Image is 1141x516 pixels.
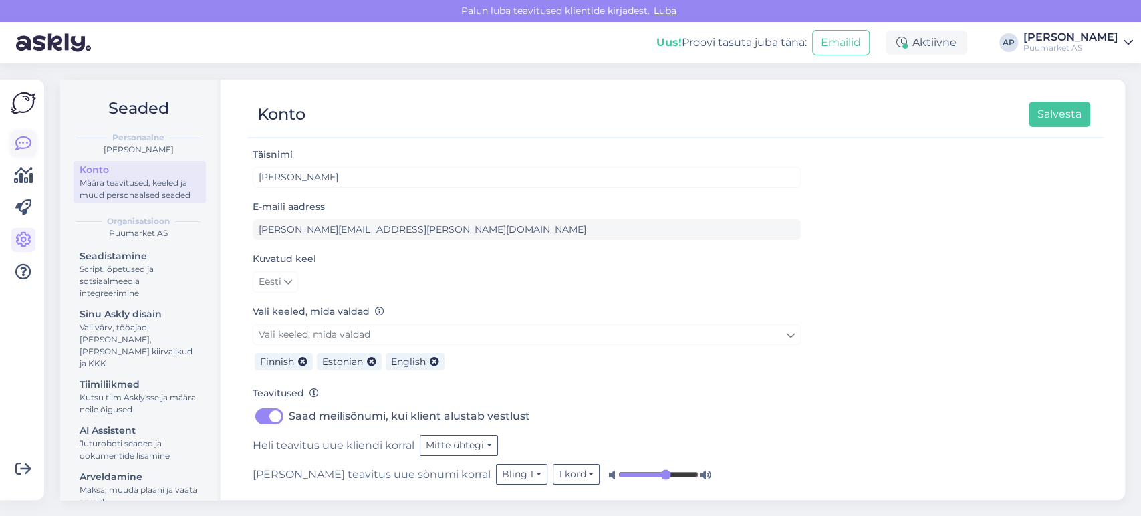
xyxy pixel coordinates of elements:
[80,163,200,177] div: Konto
[253,435,801,456] div: Heli teavitus uue kliendi korral
[1029,102,1090,127] button: Salvesta
[553,464,600,485] button: 1 kord
[1023,32,1133,53] a: [PERSON_NAME]Puumarket AS
[80,424,200,438] div: AI Assistent
[74,376,206,418] a: TiimiliikmedKutsu tiim Askly'sse ja määra neile õigused
[11,90,36,116] img: Askly Logo
[259,275,281,289] span: Eesti
[253,252,316,266] label: Kuvatud keel
[999,33,1018,52] div: AP
[650,5,680,17] span: Luba
[71,144,206,156] div: [PERSON_NAME]
[322,356,363,368] span: Estonian
[253,305,384,319] label: Vali keeled, mida valdad
[1023,32,1118,43] div: [PERSON_NAME]
[74,468,206,510] a: ArveldamineMaksa, muuda plaani ja vaata arveid
[496,464,547,485] button: Bling 1
[656,36,682,49] b: Uus!
[289,406,530,427] label: Saad meilisõnumi, kui klient alustab vestlust
[74,422,206,464] a: AI AssistentJuturoboti seaded ja dokumentide lisamine
[253,464,801,485] div: [PERSON_NAME] teavitus uue sõnumi korral
[71,96,206,121] h2: Seaded
[112,132,164,144] b: Personaalne
[886,31,967,55] div: Aktiivne
[74,305,206,372] a: Sinu Askly disainVali värv, tööajad, [PERSON_NAME], [PERSON_NAME] kiirvalikud ja KKK
[253,324,801,345] a: Vali keeled, mida valdad
[253,200,325,214] label: E-maili aadress
[259,328,370,340] span: Vali keeled, mida valdad
[74,161,206,203] a: KontoMäära teavitused, keeled ja muud personaalsed seaded
[71,227,206,239] div: Puumarket AS
[80,484,200,508] div: Maksa, muuda plaani ja vaata arveid
[80,392,200,416] div: Kutsu tiim Askly'sse ja määra neile õigused
[257,102,305,127] div: Konto
[812,30,870,55] button: Emailid
[80,438,200,462] div: Juturoboti seaded ja dokumentide lisamine
[80,249,200,263] div: Seadistamine
[80,307,200,321] div: Sinu Askly disain
[80,321,200,370] div: Vali värv, tööajad, [PERSON_NAME], [PERSON_NAME] kiirvalikud ja KKK
[420,435,498,456] button: Mitte ühtegi
[80,177,200,201] div: Määra teavitused, keeled ja muud personaalsed seaded
[107,215,170,227] b: Organisatsioon
[80,263,200,299] div: Script, õpetused ja sotsiaalmeedia integreerimine
[74,247,206,301] a: SeadistamineScript, õpetused ja sotsiaalmeedia integreerimine
[1023,43,1118,53] div: Puumarket AS
[656,35,807,51] div: Proovi tasuta juba täna:
[253,271,298,293] a: Eesti
[253,219,801,240] input: Sisesta e-maili aadress
[80,470,200,484] div: Arveldamine
[253,167,801,188] input: Sisesta nimi
[253,386,319,400] label: Teavitused
[80,378,200,392] div: Tiimiliikmed
[253,148,293,162] label: Täisnimi
[391,356,426,368] span: English
[260,356,294,368] span: Finnish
